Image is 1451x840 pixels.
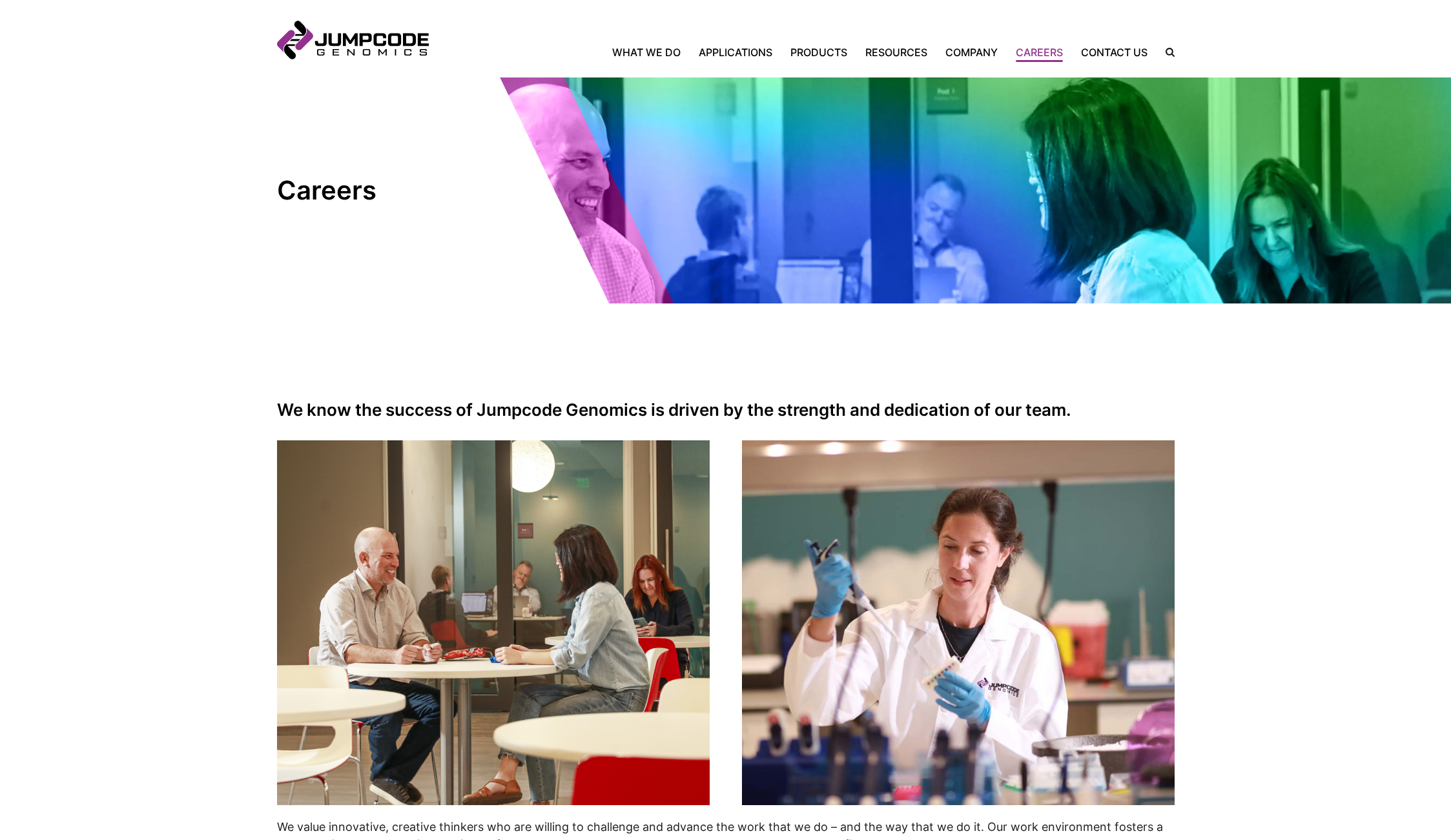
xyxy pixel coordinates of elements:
[429,45,1157,60] nav: Primary Navigation
[1007,45,1072,60] a: Careers
[1157,48,1175,57] label: Search the site.
[612,45,690,60] a: What We Do
[277,400,1175,420] h2: We know the success of Jumpcode Genomics is driven by the strength and dedication of our team.
[690,45,781,60] a: Applications
[1072,45,1157,60] a: Contact Us
[277,174,509,207] h1: Careers
[742,440,1175,805] img: Jumpcode researcher in the lab pipetting
[856,45,936,60] a: Resources
[277,440,710,805] img: Jumpcode office employees on break
[781,45,856,60] a: Products
[936,45,1007,60] a: Company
